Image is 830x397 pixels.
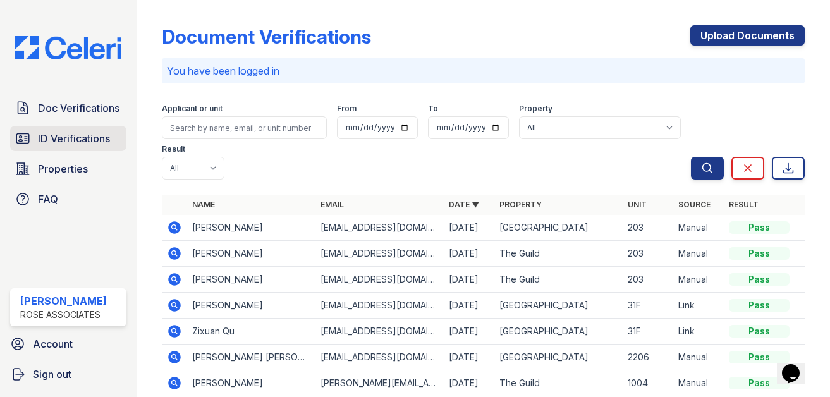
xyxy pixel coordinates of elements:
[10,186,126,212] a: FAQ
[494,319,623,345] td: [GEOGRAPHIC_DATA]
[690,25,805,46] a: Upload Documents
[494,267,623,293] td: The Guild
[315,267,444,293] td: [EMAIL_ADDRESS][DOMAIN_NAME]
[678,200,711,209] a: Source
[5,331,131,357] a: Account
[449,200,479,209] a: Date ▼
[38,101,119,116] span: Doc Verifications
[673,370,724,396] td: Manual
[673,267,724,293] td: Manual
[320,200,344,209] a: Email
[494,293,623,319] td: [GEOGRAPHIC_DATA]
[187,319,315,345] td: Zixuan Qu
[315,319,444,345] td: [EMAIL_ADDRESS][DOMAIN_NAME]
[673,319,724,345] td: Link
[38,161,88,176] span: Properties
[444,345,494,370] td: [DATE]
[729,299,790,312] div: Pass
[444,319,494,345] td: [DATE]
[729,200,759,209] a: Result
[494,241,623,267] td: The Guild
[623,370,673,396] td: 1004
[729,351,790,363] div: Pass
[729,221,790,234] div: Pass
[315,293,444,319] td: [EMAIL_ADDRESS][DOMAIN_NAME]
[20,293,107,308] div: [PERSON_NAME]
[33,336,73,351] span: Account
[315,241,444,267] td: [EMAIL_ADDRESS][DOMAIN_NAME]
[337,104,357,114] label: From
[20,308,107,321] div: Rose Associates
[187,241,315,267] td: [PERSON_NAME]
[33,367,71,382] span: Sign out
[192,200,215,209] a: Name
[315,370,444,396] td: [PERSON_NAME][EMAIL_ADDRESS][PERSON_NAME][DOMAIN_NAME]
[444,267,494,293] td: [DATE]
[444,293,494,319] td: [DATE]
[315,345,444,370] td: [EMAIL_ADDRESS][DOMAIN_NAME]
[315,215,444,241] td: [EMAIL_ADDRESS][DOMAIN_NAME]
[673,293,724,319] td: Link
[628,200,647,209] a: Unit
[187,293,315,319] td: [PERSON_NAME]
[187,370,315,396] td: [PERSON_NAME]
[623,293,673,319] td: 31F
[10,126,126,151] a: ID Verifications
[623,215,673,241] td: 203
[729,273,790,286] div: Pass
[162,144,185,154] label: Result
[673,215,724,241] td: Manual
[673,241,724,267] td: Manual
[777,346,817,384] iframe: chat widget
[38,131,110,146] span: ID Verifications
[167,63,800,78] p: You have been logged in
[428,104,438,114] label: To
[162,25,371,48] div: Document Verifications
[623,241,673,267] td: 203
[162,116,327,139] input: Search by name, email, or unit number
[187,215,315,241] td: [PERSON_NAME]
[494,215,623,241] td: [GEOGRAPHIC_DATA]
[729,247,790,260] div: Pass
[623,345,673,370] td: 2206
[494,370,623,396] td: The Guild
[5,36,131,60] img: CE_Logo_Blue-a8612792a0a2168367f1c8372b55b34899dd931a85d93a1a3d3e32e68fde9ad4.png
[10,156,126,181] a: Properties
[499,200,542,209] a: Property
[623,267,673,293] td: 203
[519,104,552,114] label: Property
[623,319,673,345] td: 31F
[187,267,315,293] td: [PERSON_NAME]
[729,325,790,338] div: Pass
[494,345,623,370] td: [GEOGRAPHIC_DATA]
[162,104,223,114] label: Applicant or unit
[444,215,494,241] td: [DATE]
[444,241,494,267] td: [DATE]
[187,345,315,370] td: [PERSON_NAME] [PERSON_NAME] Gom
[38,192,58,207] span: FAQ
[444,370,494,396] td: [DATE]
[5,362,131,387] a: Sign out
[673,345,724,370] td: Manual
[729,377,790,389] div: Pass
[10,95,126,121] a: Doc Verifications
